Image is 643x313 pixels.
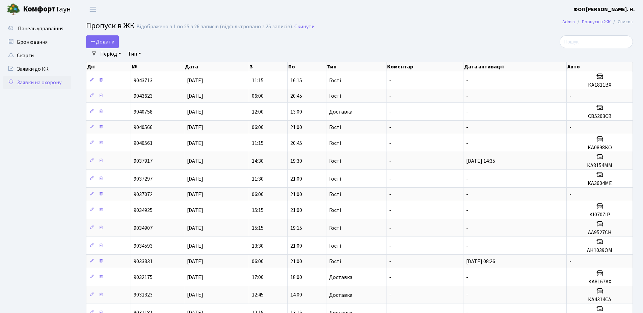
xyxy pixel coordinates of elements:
span: Доставка [329,292,352,298]
span: - [466,108,468,116]
span: Гості [329,78,341,83]
b: ФОП [PERSON_NAME]. Н. [573,6,635,13]
th: Дата [184,62,249,71]
span: 16:15 [290,77,302,84]
a: Панель управління [3,22,71,35]
th: Дії [86,62,131,71]
span: - [569,191,571,198]
span: - [466,291,468,299]
span: Гості [329,140,341,146]
h5: КІ0707ІР [569,212,630,218]
span: [DATE] [187,124,203,131]
a: Заявки до КК [3,62,71,76]
h5: АН1039ОМ [569,247,630,254]
nav: breadcrumb [552,15,643,29]
span: [DATE] [187,258,203,265]
span: - [389,242,391,250]
span: Гості [329,192,341,197]
span: - [389,191,391,198]
span: 9043623 [134,92,153,100]
h5: СВ5203СВ [569,113,630,120]
span: [DATE] [187,207,203,214]
span: 9040758 [134,108,153,116]
span: 12:00 [252,108,264,116]
span: Панель управління [18,25,63,32]
a: Тип [125,48,144,60]
span: 21:00 [290,124,302,131]
th: Коментар [386,62,463,71]
span: 9034907 [134,224,153,232]
span: - [466,92,468,100]
span: Доставка [329,109,352,115]
span: - [569,92,571,100]
span: - [389,108,391,116]
span: Гості [329,158,341,164]
span: - [466,224,468,232]
h5: КА1811ВХ [569,82,630,88]
span: - [466,175,468,183]
span: 9040566 [134,124,153,131]
span: 06:00 [252,258,264,265]
span: Гості [329,243,341,249]
span: 9037297 [134,175,153,183]
span: 21:00 [290,191,302,198]
span: - [389,157,391,165]
span: 06:00 [252,191,264,198]
span: 19:30 [290,157,302,165]
span: 19:15 [290,224,302,232]
span: - [389,207,391,214]
span: 21:00 [290,258,302,265]
span: Пропуск в ЖК [86,20,135,32]
th: З [249,62,288,71]
span: Гості [329,93,341,99]
span: Гості [329,208,341,213]
span: 11:15 [252,77,264,84]
span: 21:00 [290,242,302,250]
span: 15:15 [252,207,264,214]
span: 9031323 [134,291,153,299]
span: 9037072 [134,191,153,198]
a: Заявки на охорону [3,76,71,89]
span: [DATE] [187,139,203,147]
span: 14:00 [290,291,302,299]
span: 9037917 [134,157,153,165]
h5: КА4314СА [569,296,630,303]
span: - [389,258,391,265]
span: - [569,124,571,131]
span: 12:45 [252,291,264,299]
span: - [569,258,571,265]
a: Додати [86,35,119,48]
span: Таун [23,4,71,15]
th: По [288,62,326,71]
span: [DATE] 14:35 [466,157,495,165]
span: 20:45 [290,92,302,100]
span: Гості [329,176,341,182]
span: - [466,207,468,214]
img: logo.png [7,3,20,16]
span: 9043713 [134,77,153,84]
span: - [389,124,391,131]
span: 17:00 [252,274,264,281]
span: Гості [329,225,341,231]
span: [DATE] 08:26 [466,258,495,265]
button: Переключити навігацію [84,4,101,15]
a: Пропуск в ЖК [582,18,611,25]
span: [DATE] [187,224,203,232]
span: [DATE] [187,175,203,183]
span: - [466,274,468,281]
span: 9033831 [134,258,153,265]
a: ФОП [PERSON_NAME]. Н. [573,5,635,13]
span: - [466,77,468,84]
span: - [389,274,391,281]
span: - [389,92,391,100]
span: - [389,77,391,84]
a: Період [98,48,124,60]
h5: КА8167АХ [569,279,630,285]
span: 15:15 [252,224,264,232]
span: 06:00 [252,124,264,131]
span: [DATE] [187,108,203,116]
h5: КА0898КО [569,145,630,151]
span: Гості [329,125,341,130]
span: - [389,175,391,183]
b: Комфорт [23,4,55,14]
